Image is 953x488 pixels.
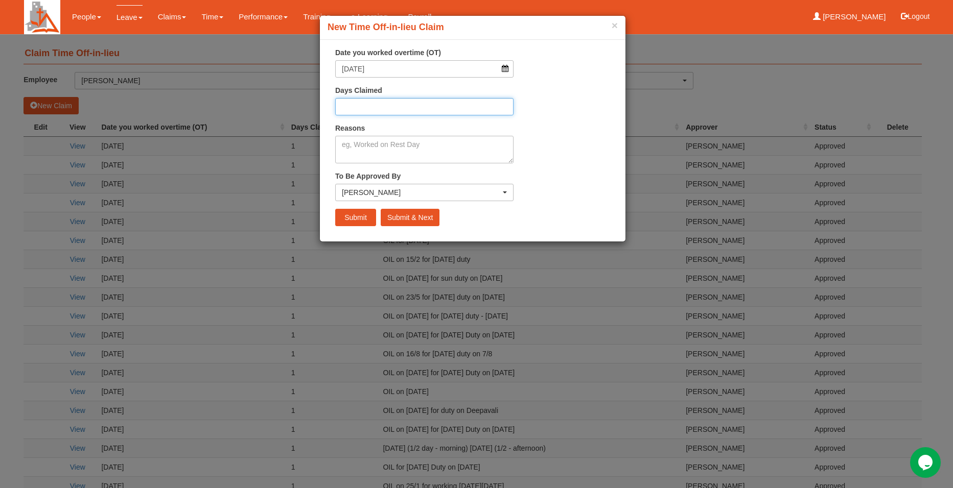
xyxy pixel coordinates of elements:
input: Submit & Next [381,209,439,226]
div: [PERSON_NAME] [342,187,501,198]
iframe: chat widget [910,447,943,478]
input: d/m/yyyy [335,60,514,78]
label: Days Claimed [335,85,382,95]
label: To Be Approved By [335,171,401,181]
input: Submit [335,209,376,226]
label: Reasons [335,123,365,133]
button: Benjamin Lee Gin Huat [335,184,514,201]
label: Date you worked overtime (OT) [335,47,441,58]
button: × [612,20,618,31]
b: New Time Off-in-lieu Claim [328,22,444,32]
